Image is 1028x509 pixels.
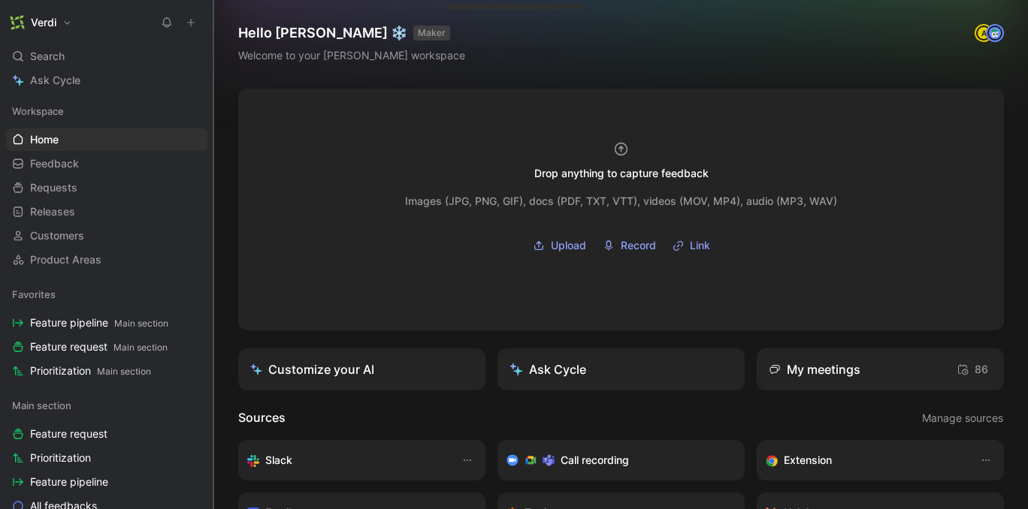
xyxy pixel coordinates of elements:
[509,360,586,378] div: Ask Cycle
[769,360,860,378] div: My meetings
[12,398,71,413] span: Main section
[30,156,79,171] span: Feedback
[921,408,1004,428] button: Manage sources
[6,360,207,382] a: PrioritizationMain section
[265,451,292,469] h3: Slack
[987,26,1002,41] img: avatar
[10,15,25,30] img: Verdi
[6,128,207,151] a: Home
[6,100,207,122] div: Workspace
[30,228,84,243] span: Customers
[6,224,207,247] a: Customers
[6,12,76,33] button: VerdiVerdi
[30,204,75,219] span: Releases
[30,132,59,147] span: Home
[238,47,465,65] div: Welcome to your [PERSON_NAME] workspace
[114,318,168,329] span: Main section
[12,287,56,302] span: Favorites
[238,348,485,390] a: Customize your AI
[784,451,832,469] h3: Extension
[6,248,207,271] a: Product Areas
[6,200,207,223] a: Releases
[6,447,207,469] a: Prioritization
[30,180,77,195] span: Requests
[766,451,965,469] div: Capture feedback from anywhere on the web
[6,471,207,493] a: Feature pipeline
[30,363,151,379] span: Prioritization
[30,71,80,89] span: Ask Cycle
[597,234,661,257] button: Record
[30,426,107,441] span: Feature request
[238,24,465,42] h1: Hello [PERSON_NAME] ❄️
[6,312,207,334] a: Feature pipelineMain section
[30,315,168,331] span: Feature pipeline
[957,360,988,378] span: 86
[506,451,724,469] div: Record & transcribe meetings from Zoom, Meet & Teams.
[30,450,91,465] span: Prioritization
[528,234,591,257] button: Upload
[6,283,207,306] div: Favorites
[250,360,374,378] div: Customize your AI
[667,234,715,257] button: Link
[413,26,450,41] button: MAKER
[238,408,286,428] h2: Sources
[561,451,629,469] h3: Call recording
[31,16,56,29] h1: Verdi
[6,69,207,92] a: Ask Cycle
[621,236,656,254] span: Record
[247,451,446,469] div: Sync your customers, send feedback and get updates in Slack
[6,423,207,445] a: Feature request
[976,26,991,41] div: A
[97,366,151,377] span: Main section
[6,152,207,175] a: Feedback
[405,192,837,210] div: Images (JPG, PNG, GIF), docs (PDF, TXT, VTT), videos (MOV, MP4), audio (MP3, WAV)
[6,336,207,358] a: Feature requestMain section
[922,409,1003,427] span: Manage sources
[30,474,108,489] span: Feature pipeline
[551,236,586,254] span: Upload
[12,104,64,119] span: Workspace
[30,47,65,65] span: Search
[30,339,168,355] span: Feature request
[30,252,101,267] span: Product Areas
[953,357,992,381] button: 86
[534,164,709,182] div: Drop anything to capture feedback
[6,45,207,68] div: Search
[6,176,207,199] a: Requests
[6,394,207,417] div: Main section
[113,342,168,353] span: Main section
[497,348,745,390] button: Ask Cycle
[690,236,710,254] span: Link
